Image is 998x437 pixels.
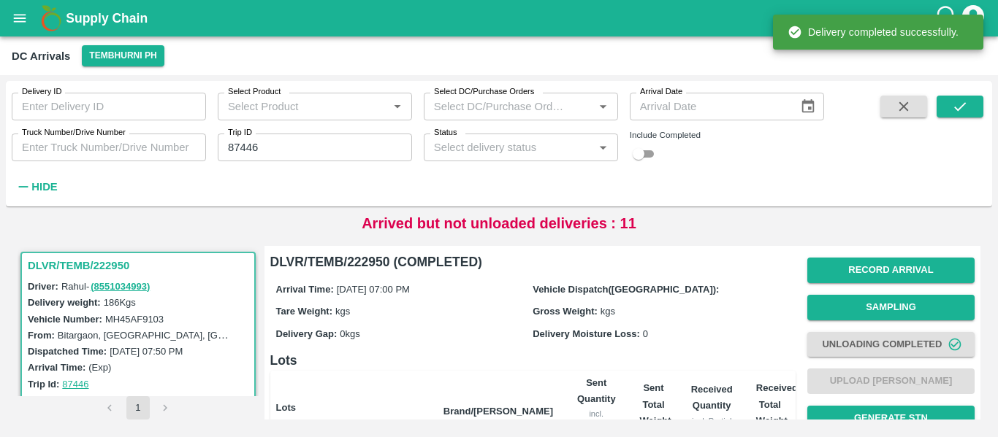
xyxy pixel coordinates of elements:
h6: Lots [270,350,796,371]
label: Tare Weight: [276,306,333,317]
span: kgs [335,306,350,317]
div: account of current user [960,3,986,34]
button: open drawer [3,1,37,35]
h3: DLVR/TEMB/222950 [28,256,253,275]
label: Trip Id: [28,379,59,390]
b: Brand/[PERSON_NAME] [443,406,553,417]
label: Bitargaon, [GEOGRAPHIC_DATA], [GEOGRAPHIC_DATA], [GEOGRAPHIC_DATA], [GEOGRAPHIC_DATA] [58,329,515,341]
b: Sent Total Weight [639,382,671,426]
label: Delivery weight: [28,297,101,308]
a: 87446 [62,379,88,390]
b: Sent Quantity [577,377,616,404]
b: Received Quantity [691,384,733,411]
label: Delivery ID [22,86,61,98]
label: Driver: [28,281,58,292]
button: Open [593,97,612,116]
span: 0 [643,328,648,339]
span: 0 kgs [340,328,359,339]
label: Delivery Gap: [276,328,338,339]
button: Hide [12,174,61,199]
nav: pagination navigation [96,396,180,419]
label: Select Product [228,86,281,98]
label: Arrival Time: [276,284,334,295]
img: logo [37,4,66,33]
button: Generate STN [807,406,975,431]
label: 186 Kgs [104,297,136,308]
strong: Hide [31,181,57,193]
div: customer-support [934,5,960,31]
b: Supply Chain [66,11,148,26]
div: DC Arrivals [12,47,70,66]
label: Truck Number/Drive Number [22,127,126,139]
div: Include Completed [630,128,824,142]
button: page 1 [126,396,150,419]
label: Arrival Date [640,86,682,98]
b: Lots [276,402,296,413]
label: Status [434,127,457,139]
label: Vehicle Dispatch([GEOGRAPHIC_DATA]): [533,284,719,295]
button: Select DC [82,45,164,66]
label: PO Ids: [28,395,61,406]
label: [DATE] 07:50 PM [110,346,183,357]
label: 173780 [64,395,96,406]
label: Trip ID [228,127,252,139]
input: Select Product [222,97,384,116]
span: kgs [601,306,615,317]
button: Open [593,138,612,157]
input: Arrival Date [630,93,789,120]
label: Arrival Time: [28,362,85,373]
input: Select DC/Purchase Orders [428,97,571,116]
h6: DLVR/TEMB/222950 (COMPLETED) [270,252,796,272]
button: Choose date [794,93,822,120]
label: Vehicle Number: [28,314,102,325]
input: Enter Delivery ID [12,93,206,120]
button: Sampling [807,295,975,320]
button: Open [388,97,407,116]
div: Labels [276,416,432,429]
input: Enter Trip ID [218,134,412,161]
label: From: [28,330,55,341]
a: Supply Chain [66,8,934,28]
b: Received Total Weight [756,382,798,426]
label: Gross Weight: [533,306,598,317]
input: Select delivery status [428,138,590,157]
span: [DATE] 07:00 PM [337,284,410,295]
span: Rahul - [61,281,151,292]
label: Select DC/Purchase Orders [434,86,534,98]
label: Delivery Moisture Loss: [533,328,640,339]
button: Record Arrival [807,258,975,283]
input: Enter Truck Number/Drive Number [12,134,206,161]
p: Arrived but not unloaded deliveries : 11 [362,212,636,234]
label: MH45AF9103 [105,314,164,325]
button: Unloading Completed [807,332,975,357]
label: Dispatched Time: [28,346,107,357]
div: Delivery completed successfully. [788,19,959,45]
label: (Exp) [88,362,111,373]
a: (8551034993) [91,281,150,292]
